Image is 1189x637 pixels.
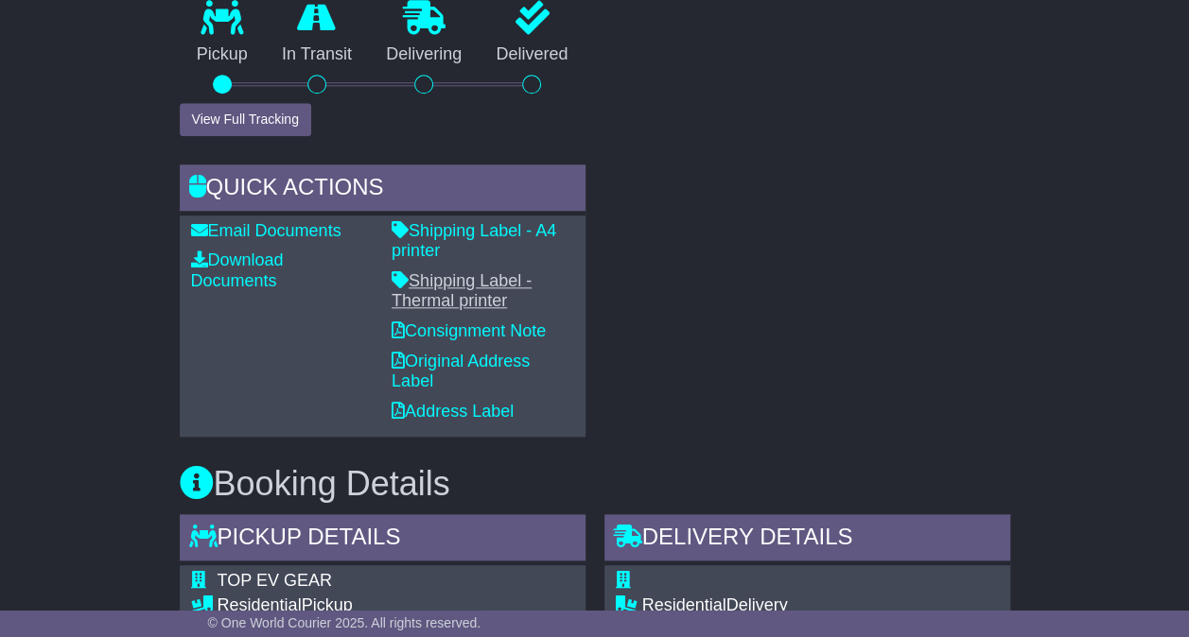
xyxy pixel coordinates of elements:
a: Shipping Label - Thermal printer [392,271,532,311]
p: Delivering [369,44,479,65]
span: Residential [218,595,302,614]
button: View Full Tracking [180,103,311,136]
div: Delivery [642,595,999,616]
a: Shipping Label - A4 printer [392,221,556,261]
div: Delivery Details [604,514,1010,565]
div: Pickup [218,595,574,616]
p: Delivered [479,44,585,65]
div: Pickup Details [180,514,586,565]
a: Email Documents [191,221,341,240]
a: Original Address Label [392,352,530,391]
a: Consignment Note [392,321,546,340]
span: TOP EV GEAR [218,571,332,590]
span: © One World Courier 2025. All rights reserved. [208,615,481,630]
h3: Booking Details [180,465,1010,503]
a: Address Label [392,402,514,421]
span: Residential [642,595,726,614]
p: Pickup [180,44,265,65]
p: In Transit [265,44,369,65]
div: Quick Actions [180,164,586,215]
a: Download Documents [191,250,284,290]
